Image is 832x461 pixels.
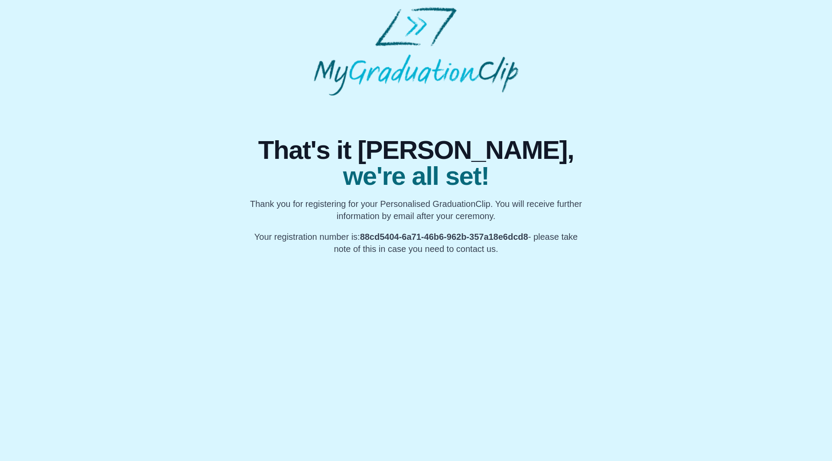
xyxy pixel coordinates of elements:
[250,137,582,163] span: That's it [PERSON_NAME],
[360,232,528,242] b: 88cd5404-6a71-46b6-962b-357a18e6dcd8
[314,7,518,96] img: MyGraduationClip
[250,163,582,189] span: we're all set!
[250,198,582,222] p: Thank you for registering for your Personalised GraduationClip. You will receive further informat...
[250,231,582,255] p: Your registration number is: - please take note of this in case you need to contact us.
